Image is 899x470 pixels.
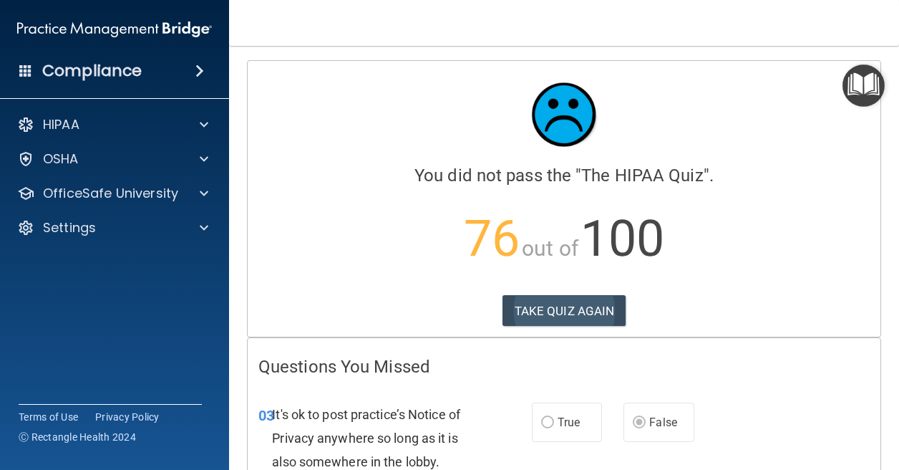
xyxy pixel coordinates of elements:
a: OSHA [17,150,208,168]
a: Terms of Use [19,410,78,424]
span: 03 [258,407,274,424]
span: 100 [580,209,664,268]
span: It's ok to post practice’s Notice of Privacy anywhere so long as it is also somewhere in the lobby. [272,407,460,469]
span: 76 [464,209,520,268]
a: HIPAA [17,116,208,133]
iframe: Drift Widget Chat Controller [827,371,882,426]
p: OfficeSafe University [43,185,178,202]
img: PMB logo [17,15,212,44]
h4: You did not pass the " ". [258,166,870,185]
a: Privacy Policy [95,410,160,424]
a: OfficeSafe University [17,185,208,202]
p: Settings [43,219,96,236]
span: True [558,416,580,429]
button: Open Resource Center [842,64,885,107]
button: TAKE QUIZ AGAIN [502,295,626,327]
span: The HIPAA Quiz [581,166,703,186]
p: HIPAA [43,116,79,133]
img: sad_face.ecc698e2.jpg [521,72,607,158]
p: OSHA [43,150,79,168]
a: Settings [17,219,208,236]
span: Ⓒ Rectangle Health 2024 [19,430,136,444]
input: True [541,418,554,428]
h4: Questions You Missed [258,358,870,376]
h4: Compliance [42,61,142,81]
span: out of [522,236,578,261]
span: False [649,416,677,429]
input: False [633,418,646,428]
